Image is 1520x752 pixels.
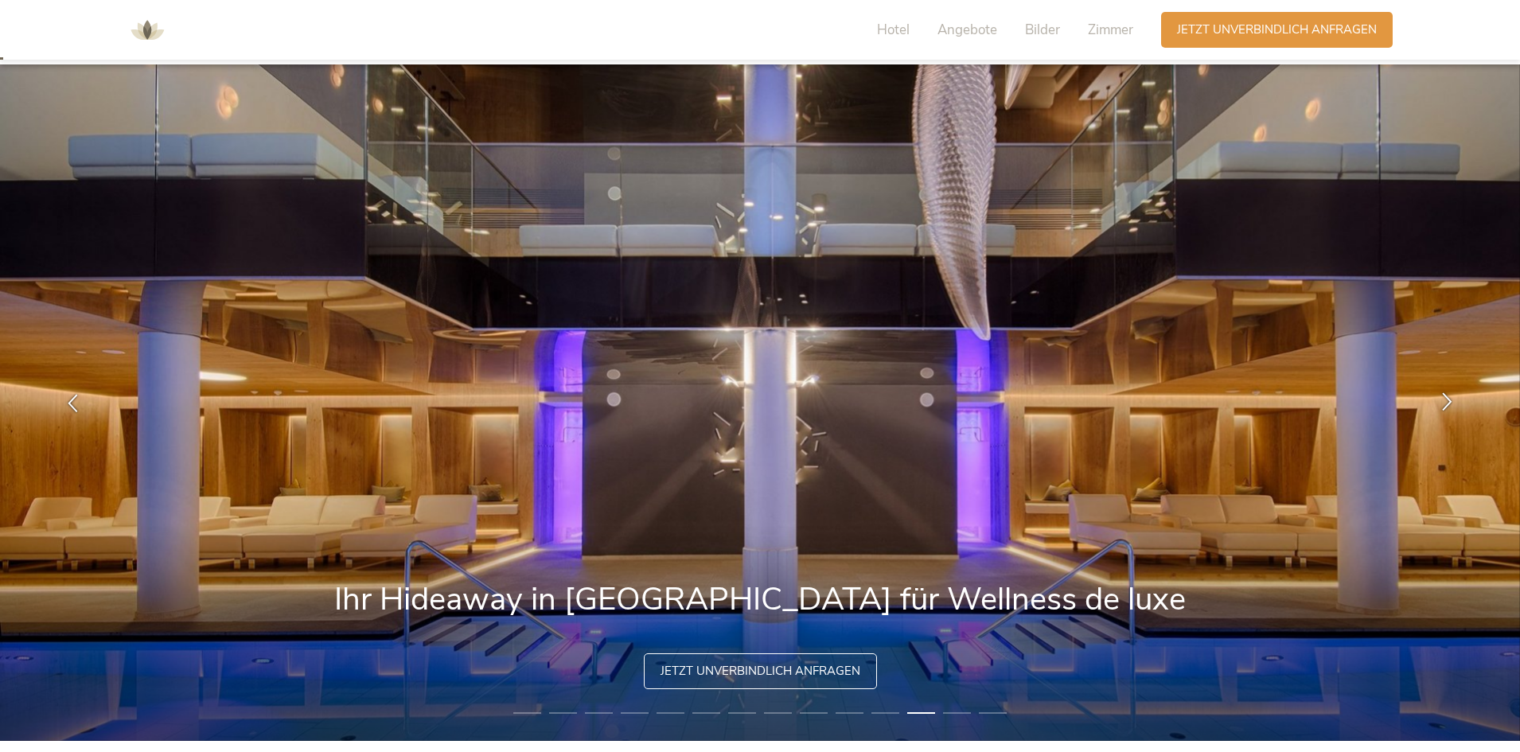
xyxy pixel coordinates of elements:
[123,24,171,35] a: AMONTI & LUNARIS Wellnessresort
[661,663,860,680] span: Jetzt unverbindlich anfragen
[1088,21,1133,39] span: Zimmer
[937,21,997,39] span: Angebote
[123,6,171,54] img: AMONTI & LUNARIS Wellnessresort
[1177,21,1377,38] span: Jetzt unverbindlich anfragen
[1025,21,1060,39] span: Bilder
[877,21,910,39] span: Hotel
